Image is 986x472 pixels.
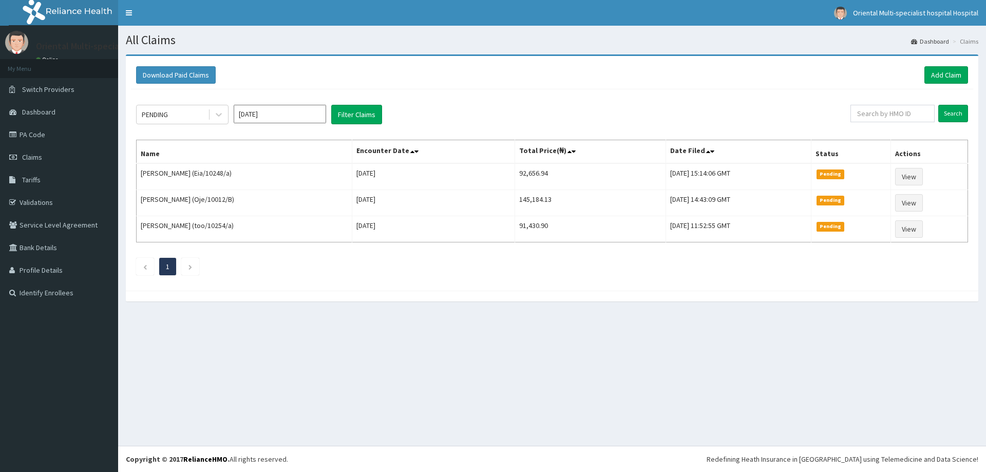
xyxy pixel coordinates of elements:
a: View [895,168,923,185]
div: Redefining Heath Insurance in [GEOGRAPHIC_DATA] using Telemedicine and Data Science! [707,454,978,464]
td: [DATE] 14:43:09 GMT [666,190,811,216]
th: Date Filed [666,140,811,164]
a: Page 1 is your current page [166,262,169,271]
td: 145,184.13 [515,190,666,216]
span: Pending [817,169,845,179]
td: [PERSON_NAME] (too/10254/a) [137,216,352,242]
h1: All Claims [126,33,978,47]
footer: All rights reserved. [118,446,986,472]
a: View [895,194,923,212]
img: User Image [5,31,28,54]
a: Online [36,56,61,63]
input: Search [938,105,968,122]
span: Oriental Multi-specialist hospital Hospital [853,8,978,17]
a: RelianceHMO [183,455,227,464]
th: Total Price(₦) [515,140,666,164]
th: Actions [891,140,968,164]
a: Dashboard [911,37,949,46]
div: PENDING [142,109,168,120]
a: Next page [188,262,193,271]
button: Filter Claims [331,105,382,124]
input: Select Month and Year [234,105,326,123]
strong: Copyright © 2017 . [126,455,230,464]
input: Search by HMO ID [850,105,935,122]
span: Pending [817,222,845,231]
td: [PERSON_NAME] (Eia/10248/a) [137,163,352,190]
td: [PERSON_NAME] (Oje/10012/B) [137,190,352,216]
button: Download Paid Claims [136,66,216,84]
td: [DATE] [352,163,515,190]
img: User Image [834,7,847,20]
a: Previous page [143,262,147,271]
td: [DATE] [352,190,515,216]
td: 91,430.90 [515,216,666,242]
td: [DATE] 15:14:06 GMT [666,163,811,190]
th: Encounter Date [352,140,515,164]
th: Name [137,140,352,164]
p: Oriental Multi-specialist hospital Hospital [36,42,203,51]
td: [DATE] [352,216,515,242]
span: Switch Providers [22,85,74,94]
span: Tariffs [22,175,41,184]
a: View [895,220,923,238]
span: Pending [817,196,845,205]
span: Claims [22,153,42,162]
td: 92,656.94 [515,163,666,190]
span: Dashboard [22,107,55,117]
th: Status [811,140,890,164]
li: Claims [950,37,978,46]
td: [DATE] 11:52:55 GMT [666,216,811,242]
a: Add Claim [924,66,968,84]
